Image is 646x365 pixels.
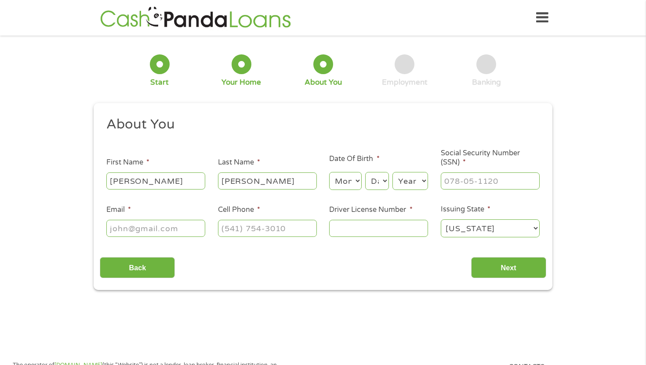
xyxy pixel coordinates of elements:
label: Driver License Number [329,205,412,215]
div: Start [150,78,169,87]
input: John [106,172,205,189]
label: Email [106,205,131,215]
h2: About You [106,116,533,133]
label: First Name [106,158,149,167]
img: GetLoanNow Logo [98,5,294,30]
label: Social Security Number (SSN) [441,149,540,167]
input: Smith [218,172,317,189]
input: 078-05-1120 [441,172,540,189]
label: Issuing State [441,205,490,214]
input: john@gmail.com [106,220,205,236]
input: (541) 754-3010 [218,220,317,236]
input: Back [100,257,175,279]
div: Banking [472,78,501,87]
div: Your Home [221,78,261,87]
div: About You [305,78,342,87]
div: Employment [382,78,428,87]
label: Cell Phone [218,205,260,215]
input: Next [471,257,546,279]
label: Date Of Birth [329,154,379,164]
label: Last Name [218,158,260,167]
